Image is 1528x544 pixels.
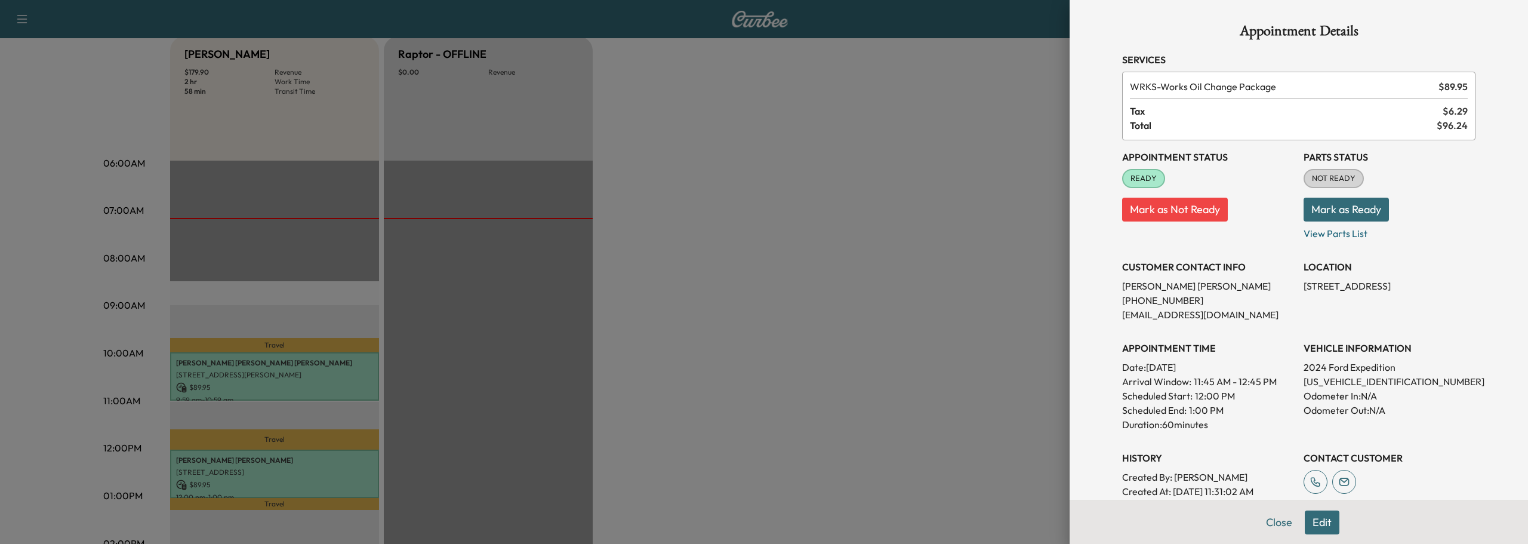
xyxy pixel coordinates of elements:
[1122,198,1228,222] button: Mark as Not Ready
[1194,374,1277,389] span: 11:45 AM - 12:45 PM
[1304,451,1475,465] h3: CONTACT CUSTOMER
[1122,470,1294,484] p: Created By : [PERSON_NAME]
[1122,53,1475,67] h3: Services
[1304,389,1475,403] p: Odometer In: N/A
[1122,374,1294,389] p: Arrival Window:
[1122,308,1294,322] p: [EMAIL_ADDRESS][DOMAIN_NAME]
[1437,118,1468,133] span: $ 96.24
[1122,417,1294,432] p: Duration: 60 minutes
[1305,511,1339,534] button: Edit
[1122,499,1294,513] p: Modified By : Jyair Means
[1304,279,1475,293] p: [STREET_ADDRESS]
[1304,403,1475,417] p: Odometer Out: N/A
[1130,118,1437,133] span: Total
[1189,403,1224,417] p: 1:00 PM
[1122,341,1294,355] h3: APPOINTMENT TIME
[1122,451,1294,465] h3: History
[1304,222,1475,241] p: View Parts List
[1304,260,1475,274] h3: LOCATION
[1122,389,1193,403] p: Scheduled Start:
[1443,104,1468,118] span: $ 6.29
[1305,173,1363,185] span: NOT READY
[1130,104,1443,118] span: Tax
[1122,403,1187,417] p: Scheduled End:
[1304,360,1475,374] p: 2024 Ford Expedition
[1122,260,1294,274] h3: CUSTOMER CONTACT INFO
[1122,279,1294,293] p: [PERSON_NAME] [PERSON_NAME]
[1122,293,1294,308] p: [PHONE_NUMBER]
[1122,24,1475,43] h1: Appointment Details
[1122,360,1294,374] p: Date: [DATE]
[1304,374,1475,389] p: [US_VEHICLE_IDENTIFICATION_NUMBER]
[1130,79,1434,94] span: Works Oil Change Package
[1438,79,1468,94] span: $ 89.95
[1122,484,1294,499] p: Created At : [DATE] 11:31:02 AM
[1123,173,1164,185] span: READY
[1258,511,1300,534] button: Close
[1122,150,1294,164] h3: Appointment Status
[1304,198,1389,222] button: Mark as Ready
[1304,341,1475,355] h3: VEHICLE INFORMATION
[1195,389,1235,403] p: 12:00 PM
[1304,150,1475,164] h3: Parts Status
